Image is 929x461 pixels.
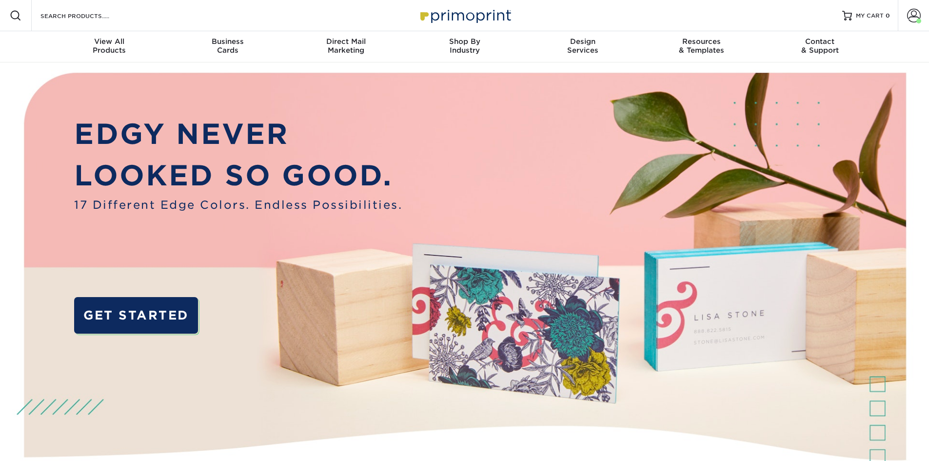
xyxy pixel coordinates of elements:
span: Resources [642,37,761,46]
a: BusinessCards [168,31,287,62]
input: SEARCH PRODUCTS..... [40,10,135,21]
a: GET STARTED [74,297,198,334]
div: Marketing [287,37,405,55]
p: EDGY NEVER [74,113,402,155]
a: View AllProducts [50,31,169,62]
span: 0 [886,12,890,19]
span: MY CART [856,12,884,20]
div: Industry [405,37,524,55]
div: Services [524,37,642,55]
div: & Support [761,37,879,55]
span: Shop By [405,37,524,46]
p: LOOKED SO GOOD. [74,155,402,197]
div: Products [50,37,169,55]
a: Shop ByIndustry [405,31,524,62]
div: & Templates [642,37,761,55]
span: Design [524,37,642,46]
span: 17 Different Edge Colors. Endless Possibilities. [74,197,402,213]
a: Resources& Templates [642,31,761,62]
span: Business [168,37,287,46]
a: Contact& Support [761,31,879,62]
a: DesignServices [524,31,642,62]
img: Primoprint [416,5,514,26]
span: View All [50,37,169,46]
div: Cards [168,37,287,55]
span: Direct Mail [287,37,405,46]
span: Contact [761,37,879,46]
a: Direct MailMarketing [287,31,405,62]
